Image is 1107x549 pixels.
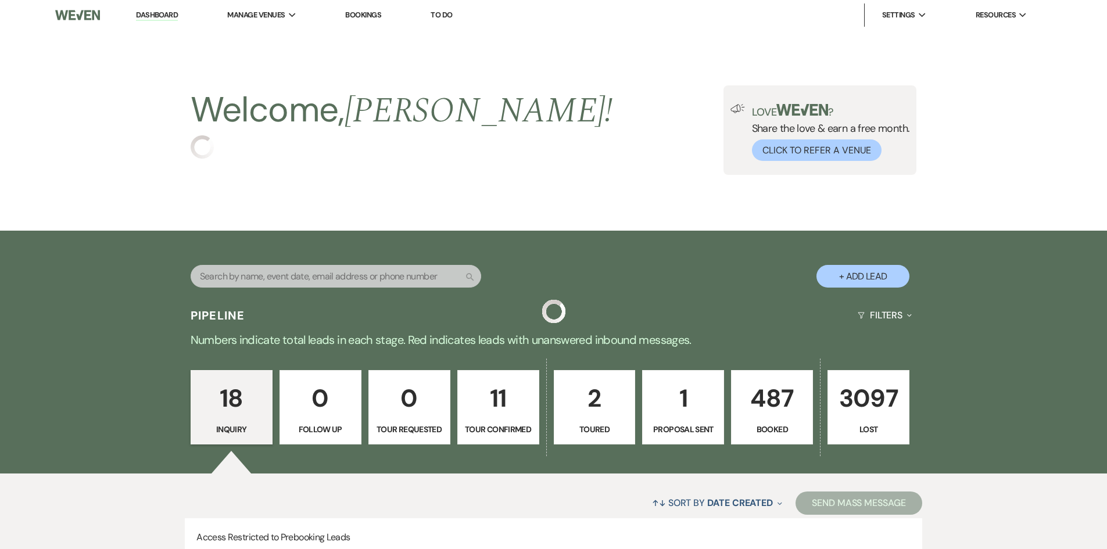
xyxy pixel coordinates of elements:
[136,10,178,21] a: Dashboard
[431,10,452,20] a: To Do
[465,423,532,436] p: Tour Confirmed
[652,497,666,509] span: ↑↓
[368,370,450,444] a: 0Tour Requested
[198,423,265,436] p: Inquiry
[745,104,910,161] div: Share the love & earn a free month.
[731,370,813,444] a: 487Booked
[191,370,273,444] a: 18Inquiry
[287,379,354,418] p: 0
[55,3,99,27] img: Weven Logo
[730,104,745,113] img: loud-speaker-illustration.svg
[835,379,902,418] p: 3097
[647,487,787,518] button: Sort By Date Created
[542,300,565,323] img: loading spinner
[776,104,828,116] img: weven-logo-green.svg
[198,379,265,418] p: 18
[976,9,1016,21] span: Resources
[882,9,915,21] span: Settings
[816,265,909,288] button: + Add Lead
[739,423,805,436] p: Booked
[853,300,916,331] button: Filters
[827,370,909,444] a: 3097Lost
[227,9,285,21] span: Manage Venues
[650,379,716,418] p: 1
[191,265,481,288] input: Search by name, event date, email address or phone number
[561,379,628,418] p: 2
[280,370,361,444] a: 0Follow Up
[376,423,443,436] p: Tour Requested
[752,139,882,161] button: Click to Refer a Venue
[345,10,381,20] a: Bookings
[707,497,773,509] span: Date Created
[135,331,972,349] p: Numbers indicate total leads in each stage. Red indicates leads with unanswered inbound messages.
[191,135,214,159] img: loading spinner
[191,307,245,324] h3: Pipeline
[752,104,910,117] p: Love ?
[457,370,539,444] a: 11Tour Confirmed
[739,379,805,418] p: 487
[642,370,724,444] a: 1Proposal Sent
[796,491,922,515] button: Send Mass Message
[191,85,613,135] h2: Welcome,
[554,370,636,444] a: 2Toured
[650,423,716,436] p: Proposal Sent
[835,423,902,436] p: Lost
[345,84,613,138] span: [PERSON_NAME] !
[376,379,443,418] p: 0
[287,423,354,436] p: Follow Up
[561,423,628,436] p: Toured
[465,379,532,418] p: 11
